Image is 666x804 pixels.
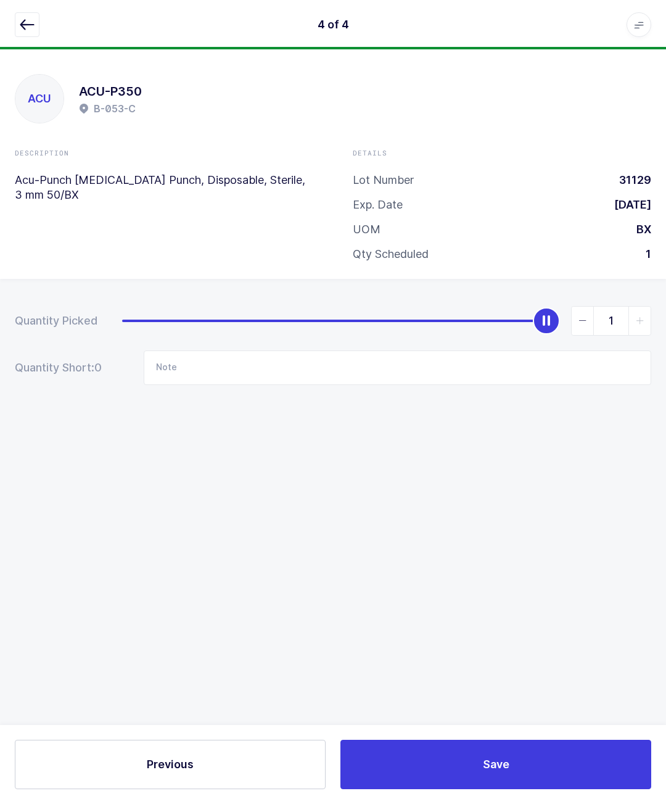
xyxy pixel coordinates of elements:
h2: B-053-C [94,101,136,116]
span: Previous [147,756,194,772]
div: Qty Scheduled [353,247,429,262]
div: Description [15,148,313,158]
span: 0 [94,360,119,375]
button: Previous [15,740,326,789]
input: Note [144,350,651,385]
div: 1 [636,247,651,262]
div: BX [627,222,651,237]
div: slider between 0 and 1 [122,306,651,336]
div: Quantity Short: [15,360,119,375]
p: Acu-Punch [MEDICAL_DATA] Punch, Disposable, Sterile, 3 mm 50/BX [15,173,313,202]
button: Save [340,740,651,789]
div: Quantity Picked [15,313,97,328]
div: UOM [353,222,380,237]
div: [DATE] [604,197,651,212]
div: Exp. Date [353,197,403,212]
span: Save [483,756,509,772]
div: ACU [15,75,64,123]
h1: ACU-P350 [79,81,142,101]
div: Lot Number [353,173,414,188]
div: 31129 [609,173,651,188]
div: 4 of 4 [318,17,349,32]
div: Details [353,148,651,158]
